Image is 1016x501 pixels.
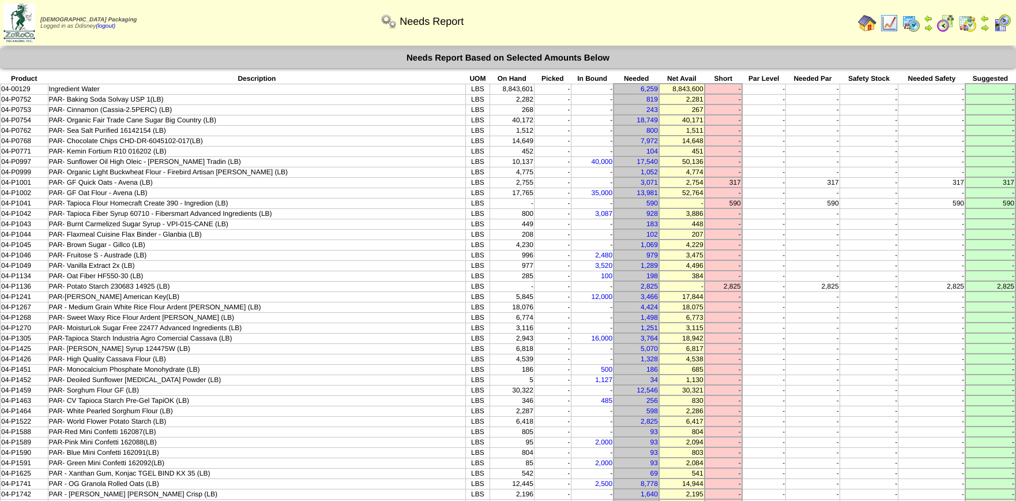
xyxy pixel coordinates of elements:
td: 50,136 [659,156,705,167]
a: 93 [650,448,658,457]
td: - [534,115,571,125]
a: 12,000 [591,293,612,301]
td: 04-P0768 [1,136,48,146]
a: 93 [650,428,658,436]
td: - [786,104,840,115]
td: - [898,188,965,198]
td: - [840,250,898,260]
td: - [742,156,786,167]
img: arrowleft.gif [924,14,933,23]
td: PAR- Cinnamon (Cassia-2.5PERC) (LB) [48,104,466,115]
td: - [571,177,614,188]
td: PAR- Brown Sugar - Gillco (LB) [48,240,466,250]
a: 979 [646,251,658,259]
td: - [534,156,571,167]
a: 3,087 [595,210,612,218]
a: 2,825 [641,417,658,425]
a: 928 [646,210,658,218]
a: 1,052 [641,168,658,176]
td: - [571,229,614,240]
td: - [840,115,898,125]
td: - [705,94,742,104]
a: 183 [646,220,658,228]
td: - [965,167,1015,177]
a: 2,000 [595,438,612,446]
img: calendarblend.gif [936,14,955,32]
td: 04-00129 [1,84,48,94]
td: - [534,250,571,260]
td: LBS [466,250,490,260]
td: - [571,219,614,229]
a: 1,127 [595,376,612,384]
td: - [786,94,840,104]
td: - [965,146,1015,156]
td: - [705,188,742,198]
td: Ingredient Water [48,84,466,94]
td: - [965,125,1015,136]
td: - [534,188,571,198]
td: 4,230 [490,240,534,250]
td: 4,775 [490,167,534,177]
td: - [840,125,898,136]
td: - [534,219,571,229]
td: - [742,250,786,260]
td: 3,886 [659,208,705,219]
td: - [786,229,840,240]
a: 3,071 [641,178,658,186]
td: - [786,156,840,167]
td: 10,137 [490,156,534,167]
td: - [840,208,898,219]
th: Description [48,74,466,84]
td: - [742,136,786,146]
a: 104 [646,147,658,155]
img: calendarcustomer.gif [993,14,1011,32]
a: 198 [646,272,658,280]
td: LBS [466,136,490,146]
td: LBS [466,188,490,198]
td: - [786,188,840,198]
td: - [786,250,840,260]
a: (logout) [96,23,115,29]
td: - [534,94,571,104]
th: Needed Par [786,74,840,84]
td: 04-P0753 [1,104,48,115]
td: 317 [965,177,1015,188]
th: Needed [614,74,659,84]
a: 1,640 [641,490,658,498]
td: LBS [466,208,490,219]
td: PAR- Fruitose S - Austrade (LB) [48,250,466,260]
td: - [742,115,786,125]
img: arrowleft.gif [980,14,989,23]
td: 451 [659,146,705,156]
td: - [490,198,534,208]
td: - [705,156,742,167]
td: - [571,94,614,104]
td: - [840,240,898,250]
td: PAR- Burnt Carmelized Sugar Syrup - VPI-015-CANE (LB) [48,219,466,229]
td: - [898,229,965,240]
td: - [534,104,571,115]
img: arrowright.gif [980,23,989,32]
td: 04-P1042 [1,208,48,219]
a: 1,251 [641,324,658,332]
td: PAR- GF Oat Flour - Avena (LB) [48,188,466,198]
td: 04-P1045 [1,240,48,250]
td: - [898,208,965,219]
td: 4,229 [659,240,705,250]
th: UOM [466,74,490,84]
td: LBS [466,94,490,104]
td: PAR- GF Quick Oats - Avena (LB) [48,177,466,188]
td: - [571,198,614,208]
td: - [840,177,898,188]
a: 5,070 [641,345,658,353]
td: - [786,115,840,125]
img: workflow.png [379,12,398,31]
td: - [705,219,742,229]
td: 14,649 [490,136,534,146]
a: 6,259 [641,85,658,93]
td: 208 [490,229,534,240]
td: 1,511 [659,125,705,136]
td: - [898,219,965,229]
td: 40,171 [659,115,705,125]
th: On Hand [490,74,534,84]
